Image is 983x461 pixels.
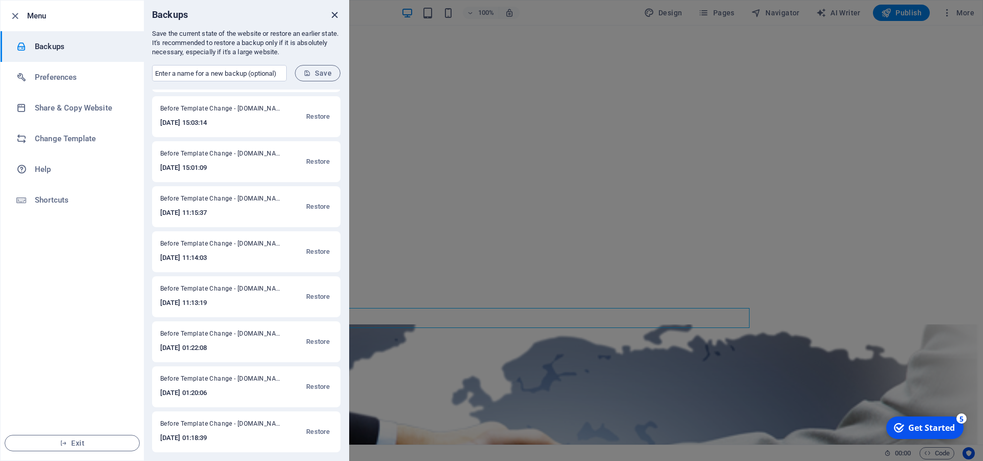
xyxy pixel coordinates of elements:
h6: [DATE] 01:20:06 [160,387,283,399]
span: Before Template Change - adamconhellas.gr [160,375,283,387]
span: Restore [306,426,330,438]
button: Restore [304,284,332,309]
h6: [DATE] 11:14:03 [160,252,283,264]
span: Restore [306,111,330,123]
h6: [DATE] 15:03:14 [160,117,283,129]
span: Before Template Change - adamconhellas.gr [160,104,283,117]
span: Paste clipboard [58,272,114,286]
h6: Share & Copy Website [35,102,130,114]
h6: Preferences [35,71,130,83]
span: Before Template Change - adamconhellas.gr [160,420,283,432]
a: Help [1,154,144,185]
h6: Help [35,163,130,175]
button: Restore [304,104,332,129]
span: Restore [306,381,330,393]
input: Enter a name for a new backup (optional) [152,65,287,81]
div: Drop content here [12,209,160,300]
span: Before Template Change - adamconhellas.gr [160,194,283,207]
button: Restore [304,239,332,264]
span: Save [304,69,332,77]
h6: [DATE] 15:01:09 [160,162,283,174]
span: Restore [306,156,330,168]
span: Before Template Change - adamconhellas.gr [160,330,283,342]
span: Exit [13,439,131,447]
h6: [DATE] 01:18:39 [160,432,283,444]
span: Paste clipboard [58,67,114,81]
h6: [DATE] 11:15:37 [160,207,283,219]
div: Drop content here [12,4,160,95]
h6: Shortcuts [35,194,130,206]
button: Save [295,65,340,81]
h6: [DATE] 11:13:19 [160,297,283,309]
button: Exit [5,435,140,451]
span: Before Template Change - adamconhellas.gr [160,284,283,297]
span: Restore [306,336,330,348]
span: Before Template Change - adamconhellas.gr [160,239,283,252]
span: Restore [306,246,330,258]
span: Restore [306,291,330,303]
div: 5 [76,1,86,11]
button: Restore [304,420,332,444]
button: Restore [304,149,332,174]
button: Restore [304,194,332,219]
h6: [DATE] 01:22:08 [160,342,283,354]
div: Get Started 5 items remaining, 0% complete [6,4,83,27]
button: close [328,9,340,21]
h6: Backups [152,9,188,21]
button: Restore [304,330,332,354]
span: Before Template Change - adamconhellas.gr [160,149,283,162]
span: Add elements [60,49,111,63]
p: Save the current state of the website or restore an earlier state. It's recommended to restore a ... [152,29,340,57]
span: Add elements [60,253,111,268]
h6: Backups [35,40,130,53]
div: Get Started [28,10,74,21]
h6: Change Template [35,133,130,145]
h6: Menu [27,10,136,22]
span: Restore [306,201,330,213]
button: Restore [304,375,332,399]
